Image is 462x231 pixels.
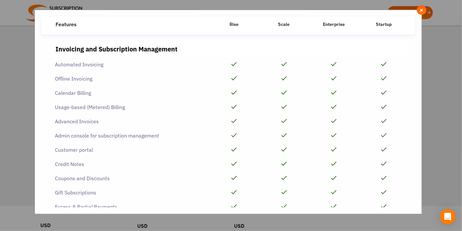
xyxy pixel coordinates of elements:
[48,157,209,171] div: Credit Notes
[48,114,209,128] div: Advanced Invoices
[48,57,209,71] div: Automated Invoicing
[48,143,209,157] div: Customer portal
[420,6,424,14] span: ×
[48,185,209,200] div: Gift Subscriptions
[440,209,456,225] div: Open Intercom Messenger
[48,171,209,185] div: Coupons and Discounts
[48,71,209,86] div: Offline Invoicing
[48,86,209,100] div: Calendar Billing
[48,200,209,214] div: Excess & Partial Payments
[48,128,209,143] div: Admin console for subscription management
[48,100,209,114] div: Usage-based (Metered) Billing
[56,44,401,54] div: Invoicing and Subscription Management
[417,5,426,15] button: Close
